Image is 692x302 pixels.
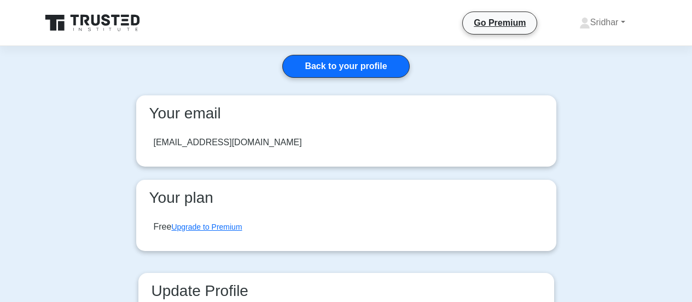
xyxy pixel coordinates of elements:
div: Free [154,220,242,233]
a: Back to your profile [282,55,409,78]
a: Sridhar [553,12,652,33]
h3: Your email [145,104,548,123]
a: Upgrade to Premium [171,223,242,231]
div: [EMAIL_ADDRESS][DOMAIN_NAME] [154,136,302,149]
h3: Update Profile [147,282,545,300]
h3: Your plan [145,189,548,207]
a: Go Premium [467,16,532,30]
